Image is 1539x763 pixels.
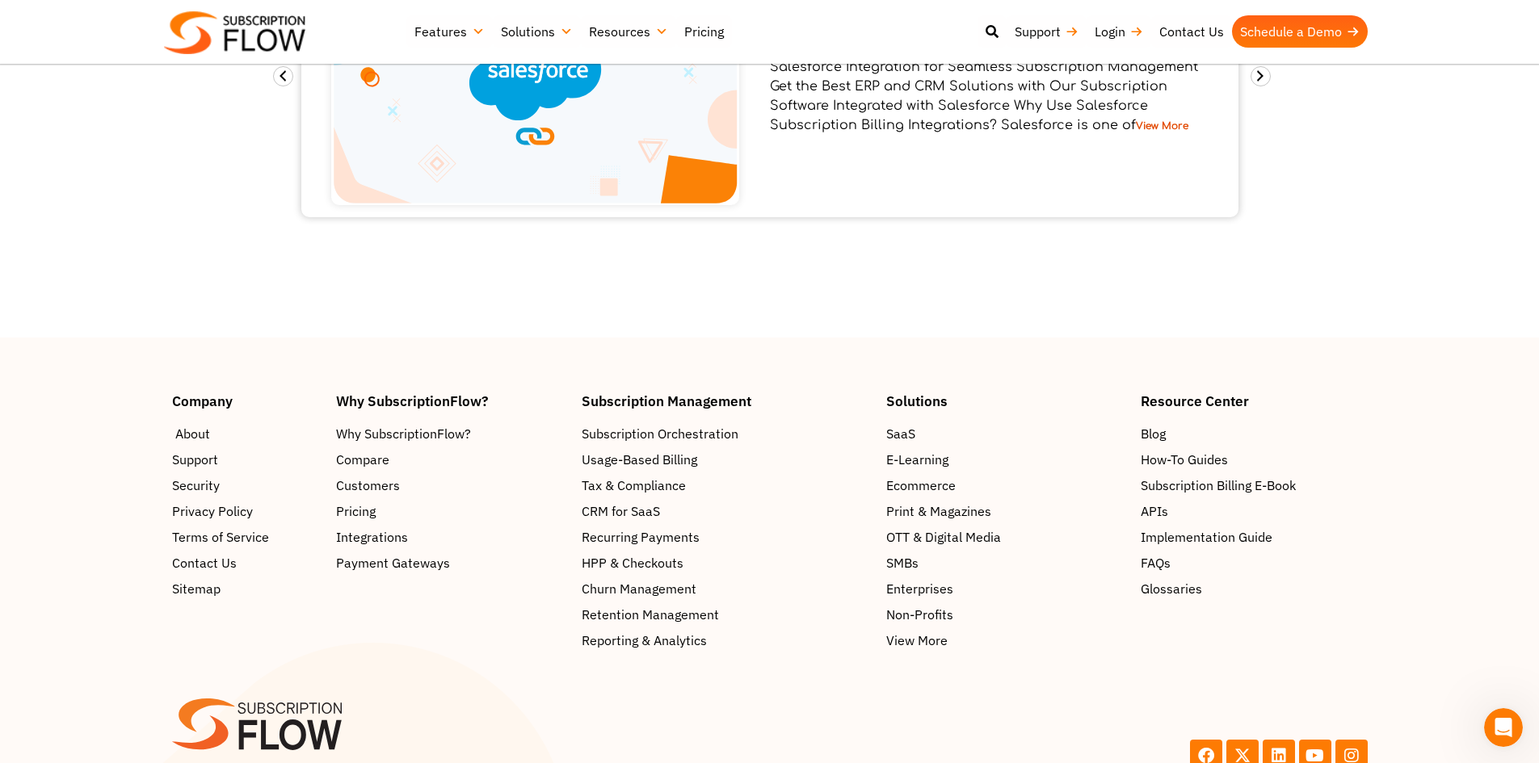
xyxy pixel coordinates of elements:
[172,501,321,521] a: Privacy Policy
[886,450,948,469] span: E-Learning
[172,476,220,495] span: Security
[581,15,676,48] a: Resources
[1141,476,1296,495] span: Subscription Billing E-Book
[336,553,566,572] a: Payment Gateways
[336,424,471,443] span: Why SubscriptionFlow?
[886,450,1125,469] a: E-Learning
[172,527,321,547] a: Terms of Service
[582,476,871,495] a: Tax & Compliance
[886,579,953,598] span: Enterprises
[886,605,953,624] span: Non-Profits
[886,394,1125,408] h4: Solutions
[886,631,1125,650] a: View More
[172,553,237,572] span: Contact Us
[582,527,700,547] span: Recurring Payments
[582,579,871,598] a: Churn Management
[1087,15,1151,48] a: Login
[582,476,686,495] span: Tax & Compliance
[336,450,566,469] a: Compare
[1141,394,1367,408] h4: Resource Center
[886,553,919,572] span: SMBs
[172,527,269,547] span: Terms of Service
[406,15,493,48] a: Features
[886,476,1125,495] a: Ecommerce
[336,527,408,547] span: Integrations
[1141,501,1168,521] span: APIs
[1141,424,1367,443] a: Blog
[172,553,321,572] a: Contact Us
[886,527,1001,547] span: OTT & Digital Media
[1136,120,1188,132] a: View More
[172,476,321,495] a: Security
[336,394,566,408] h4: Why SubscriptionFlow?
[886,501,991,521] span: Print & Magazines
[1007,15,1087,48] a: Support
[886,579,1125,598] a: Enterprises
[1141,553,1367,572] a: FAQs
[582,527,871,547] a: Recurring Payments
[1141,579,1202,598] span: Glossaries
[1141,579,1367,598] a: Glossaries
[582,605,719,624] span: Retention Management
[336,476,566,495] a: Customers
[582,450,871,469] a: Usage-Based Billing
[886,424,915,443] span: SaaS
[886,527,1125,547] a: OTT & Digital Media
[172,698,342,750] img: SF-logo
[582,553,871,572] a: HPP & Checkouts
[886,424,1125,443] a: SaaS
[1141,424,1166,443] span: Blog
[336,450,389,469] span: Compare
[582,450,697,469] span: Usage-Based Billing
[493,15,581,48] a: Solutions
[886,605,1125,624] a: Non-Profits
[676,15,732,48] a: Pricing
[336,501,376,521] span: Pricing
[582,631,871,650] a: Reporting & Analytics
[770,57,1198,135] div: Salesforce Integration for Seamless Subscription Management Get the Best ERP and CRM Solutions wi...
[172,450,321,469] a: Support
[1141,450,1228,469] span: How-To Guides
[1232,15,1368,48] a: Schedule a Demo
[582,631,707,650] span: Reporting & Analytics
[336,476,400,495] span: Customers
[1141,553,1171,572] span: FAQs
[336,553,450,572] span: Payment Gateways
[1484,708,1523,747] iframe: Intercom live chat
[582,424,738,443] span: Subscription Orchestration
[582,501,660,521] span: CRM for SaaS
[1151,15,1232,48] a: Contact Us
[886,553,1125,572] a: SMBs
[172,501,253,521] span: Privacy Policy
[1141,527,1272,547] span: Implementation Guide
[582,394,871,408] h4: Subscription Management
[336,527,566,547] a: Integrations
[172,424,321,443] a: About
[886,631,948,650] span: View More
[886,476,956,495] span: Ecommerce
[1141,476,1367,495] a: Subscription Billing E-Book
[582,605,871,624] a: Retention Management
[336,424,566,443] a: Why SubscriptionFlow?
[582,424,871,443] a: Subscription Orchestration
[172,450,218,469] span: Support
[1141,501,1367,521] a: APIs
[582,501,871,521] a: CRM for SaaS
[886,501,1125,521] a: Print & Magazines
[175,424,210,443] span: About
[1141,527,1367,547] a: Implementation Guide
[582,553,683,572] span: HPP & Checkouts
[336,501,566,521] a: Pricing
[172,394,321,408] h4: Company
[172,579,321,598] a: Sitemap
[582,579,696,598] span: Churn Management
[164,11,305,54] img: Subscriptionflow
[172,579,221,598] span: Sitemap
[1141,450,1367,469] a: How-To Guides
